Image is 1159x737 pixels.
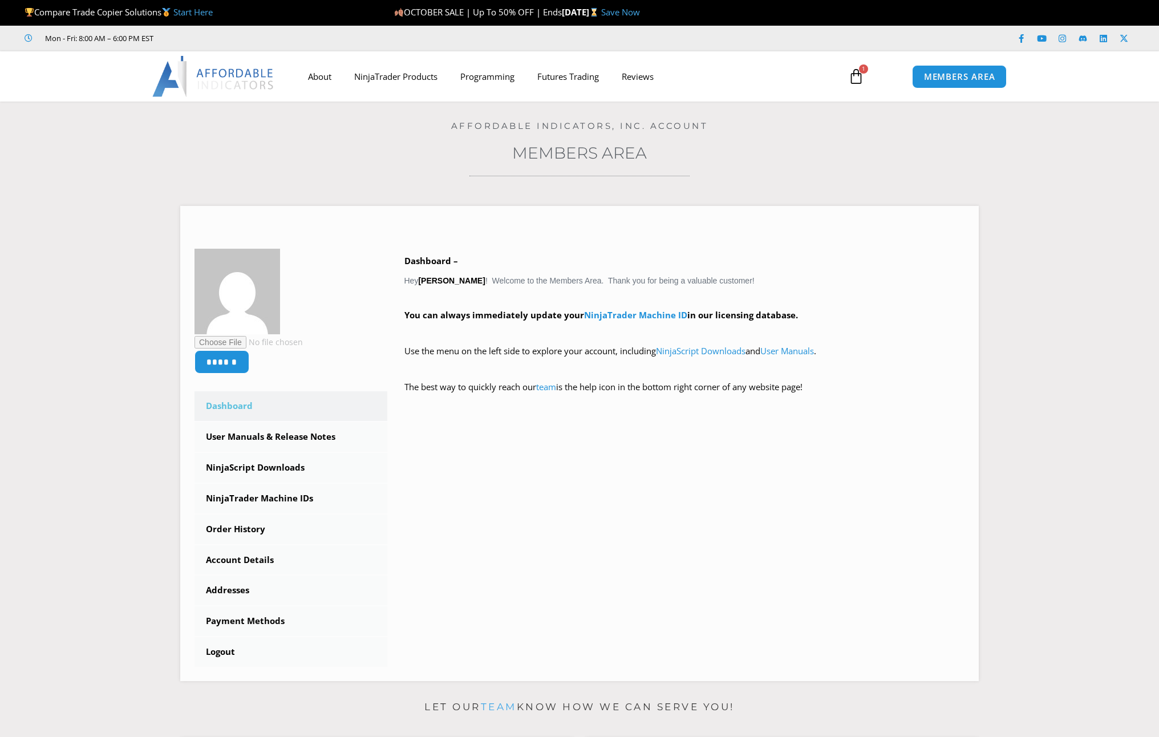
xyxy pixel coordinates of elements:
p: Use the menu on the left side to explore your account, including and . [404,343,965,375]
span: Compare Trade Copier Solutions [25,6,213,18]
a: Logout [194,637,387,667]
a: Addresses [194,576,387,605]
a: NinjaTrader Machine IDs [194,484,387,513]
a: User Manuals & Release Notes [194,422,387,452]
a: MEMBERS AREA [912,65,1007,88]
img: 🏆 [25,8,34,17]
span: MEMBERS AREA [924,72,995,81]
a: Reviews [610,63,665,90]
a: Members Area [512,143,647,163]
a: NinjaTrader Products [343,63,449,90]
a: Account Details [194,545,387,575]
a: Affordable Indicators, Inc. Account [451,120,708,131]
p: Let our know how we can serve you! [180,698,979,716]
a: User Manuals [760,345,814,357]
a: Programming [449,63,526,90]
img: ⌛ [590,8,598,17]
img: 942ba434fcf243cc17aeb098b11d212dd37cd6dc710a65accd1689a0ee447f68 [194,249,280,334]
strong: [PERSON_NAME] [418,276,485,285]
a: 1 [831,60,881,93]
a: About [297,63,343,90]
a: Futures Trading [526,63,610,90]
span: Mon - Fri: 8:00 AM – 6:00 PM EST [42,31,153,45]
span: OCTOBER SALE | Up To 50% OFF | Ends [394,6,562,18]
a: Save Now [601,6,640,18]
strong: You can always immediately update your in our licensing database. [404,309,798,321]
nav: Account pages [194,391,387,667]
img: 🍂 [395,8,403,17]
div: Hey ! Welcome to the Members Area. Thank you for being a valuable customer! [404,253,965,411]
img: 🥇 [162,8,171,17]
a: Payment Methods [194,606,387,636]
a: team [536,381,556,392]
p: The best way to quickly reach our is the help icon in the bottom right corner of any website page! [404,379,965,411]
strong: [DATE] [562,6,601,18]
a: Start Here [173,6,213,18]
a: NinjaTrader Machine ID [584,309,687,321]
a: NinjaScript Downloads [656,345,745,357]
b: Dashboard – [404,255,458,266]
span: 1 [859,64,868,74]
a: Dashboard [194,391,387,421]
nav: Menu [297,63,835,90]
a: NinjaScript Downloads [194,453,387,483]
a: team [481,701,517,712]
a: Order History [194,515,387,544]
iframe: Customer reviews powered by Trustpilot [169,33,341,44]
img: LogoAI | Affordable Indicators – NinjaTrader [152,56,275,97]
